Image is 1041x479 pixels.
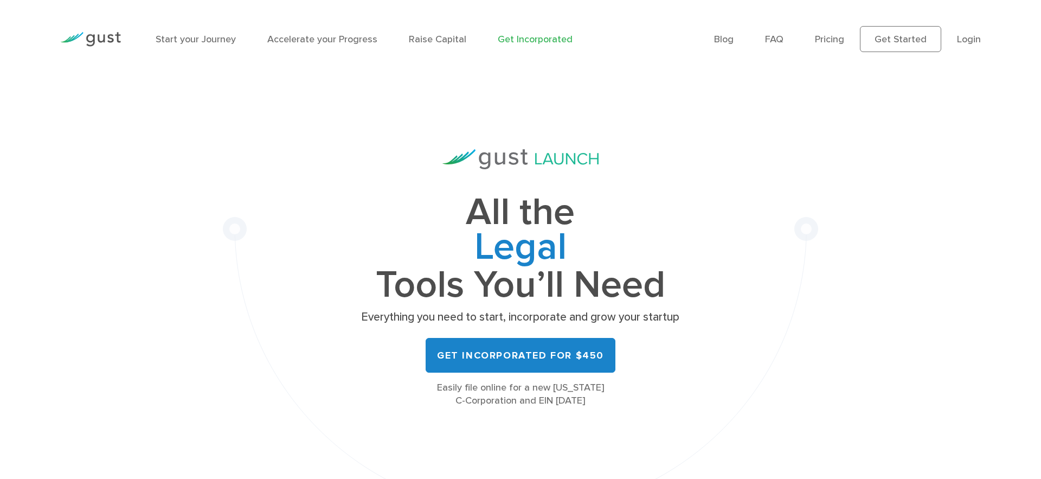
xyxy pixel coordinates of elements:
span: Legal [358,230,683,268]
img: Gust Logo [60,32,121,47]
a: Pricing [815,34,844,45]
a: FAQ [765,34,783,45]
a: Blog [714,34,734,45]
a: Get Started [860,26,941,52]
a: Get Incorporated for $450 [426,338,615,373]
div: Easily file online for a new [US_STATE] C-Corporation and EIN [DATE] [358,381,683,407]
a: Login [957,34,981,45]
a: Accelerate your Progress [267,34,377,45]
p: Everything you need to start, incorporate and grow your startup [358,310,683,325]
img: Gust Launch Logo [442,149,599,169]
a: Get Incorporated [498,34,573,45]
a: Start your Journey [156,34,236,45]
h1: All the Tools You’ll Need [358,195,683,302]
a: Raise Capital [409,34,466,45]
